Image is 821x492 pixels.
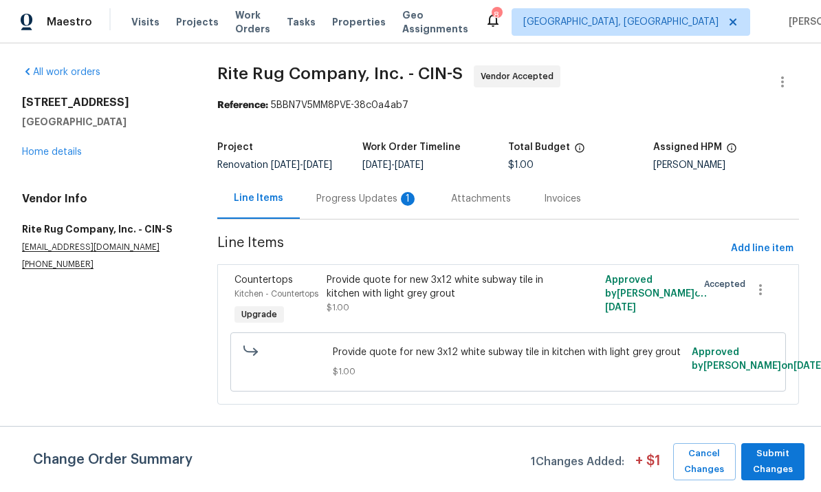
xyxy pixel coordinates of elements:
[492,8,501,22] div: 8
[508,160,534,170] span: $1.00
[217,142,253,152] h5: Project
[22,67,100,77] a: All work orders
[271,160,332,170] span: -
[327,303,349,312] span: $1.00
[481,69,559,83] span: Vendor Accepted
[287,17,316,27] span: Tasks
[401,192,415,206] div: 1
[217,236,725,261] span: Line Items
[22,260,94,269] chrome_annotation: [PHONE_NUMBER]
[574,142,585,160] span: The total cost of line items that have been proposed by Opendoor. This sum includes line items th...
[22,96,184,109] h2: [STREET_ADDRESS]
[523,15,719,29] span: [GEOGRAPHIC_DATA], [GEOGRAPHIC_DATA]
[217,160,332,170] span: Renovation
[47,15,92,29] span: Maestro
[22,222,184,236] h5: Rite Rug Company, Inc. - CIN-S
[234,275,293,285] span: Countertops
[234,290,318,298] span: Kitchen - Countertops
[508,142,570,152] h5: Total Budget
[726,142,737,160] span: The hpm assigned to this work order.
[327,273,550,301] div: Provide quote for new 3x12 white subway tile in kitchen with light grey grout
[332,15,386,29] span: Properties
[605,275,707,312] span: Approved by [PERSON_NAME] on
[402,8,468,36] span: Geo Assignments
[22,243,160,252] chrome_annotation: [EMAIL_ADDRESS][DOMAIN_NAME]
[362,160,424,170] span: -
[22,115,184,129] h5: [GEOGRAPHIC_DATA]
[451,192,511,206] div: Attachments
[236,308,283,321] span: Upgrade
[362,142,461,152] h5: Work Order Timeline
[271,160,300,170] span: [DATE]
[605,303,636,312] span: [DATE]
[725,236,799,261] button: Add line item
[234,191,283,205] div: Line Items
[217,65,463,82] span: Rite Rug Company, Inc. - CIN-S
[653,160,799,170] div: [PERSON_NAME]
[395,160,424,170] span: [DATE]
[362,160,391,170] span: [DATE]
[653,142,722,152] h5: Assigned HPM
[303,160,332,170] span: [DATE]
[333,345,683,359] span: Provide quote for new 3x12 white subway tile in kitchen with light grey grout
[217,98,799,112] div: 5BBN7V5MM8PVE-38c0a4ab7
[704,277,751,291] span: Accepted
[22,147,82,157] a: Home details
[131,15,160,29] span: Visits
[176,15,219,29] span: Projects
[217,100,268,110] b: Reference:
[731,240,793,257] span: Add line item
[544,192,581,206] div: Invoices
[22,192,184,206] h4: Vendor Info
[235,8,270,36] span: Work Orders
[316,192,418,206] div: Progress Updates
[333,365,683,378] span: $1.00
